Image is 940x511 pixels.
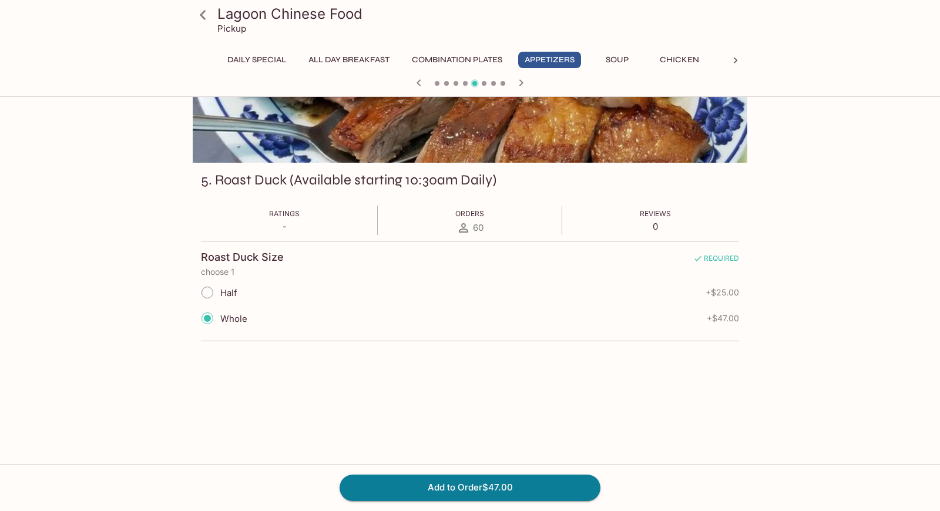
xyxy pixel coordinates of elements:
button: All Day Breakfast [302,52,396,68]
h3: 5. Roast Duck (Available starting 10:30am Daily) [201,171,496,189]
span: Ratings [269,209,300,218]
span: Orders [455,209,484,218]
button: Add to Order$47.00 [340,475,600,500]
span: 60 [473,222,484,233]
h3: Lagoon Chinese Food [217,5,743,23]
button: Combination Plates [405,52,509,68]
span: Half [220,287,237,298]
span: Whole [220,313,247,324]
button: Chicken [653,52,706,68]
p: choose 1 [201,267,739,277]
h4: Roast Duck Size [201,251,284,264]
span: + $47.00 [707,314,739,323]
span: REQUIRED [693,254,739,267]
p: Pickup [217,23,246,34]
p: - [269,221,300,232]
span: Reviews [640,209,671,218]
p: 0 [640,221,671,232]
button: Daily Special [221,52,293,68]
button: Beef [715,52,768,68]
button: Appetizers [518,52,581,68]
span: + $25.00 [706,288,739,297]
button: Soup [590,52,643,68]
div: 5. Roast Duck (Available starting 10:30am Daily) [193,7,747,163]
